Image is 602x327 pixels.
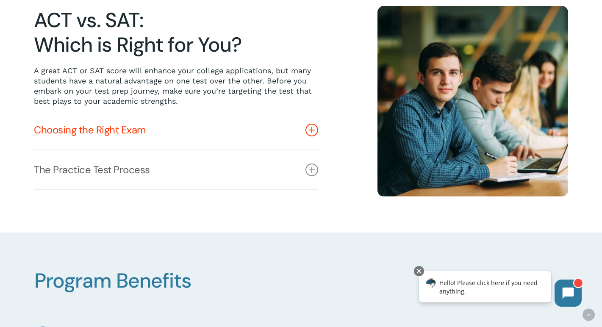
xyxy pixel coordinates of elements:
[377,6,568,197] img: Happy Students 14
[34,66,318,106] p: A great ACT or SAT score will enhance your college applications, but many students have a natural...
[34,8,318,57] h2: ACT vs. SAT: Which is Right for You?
[34,150,318,189] a: The Practice Test Process
[410,264,590,315] iframe: Chatbot
[34,111,318,150] a: Choosing the Right Exam
[34,267,191,294] span: Program Benefits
